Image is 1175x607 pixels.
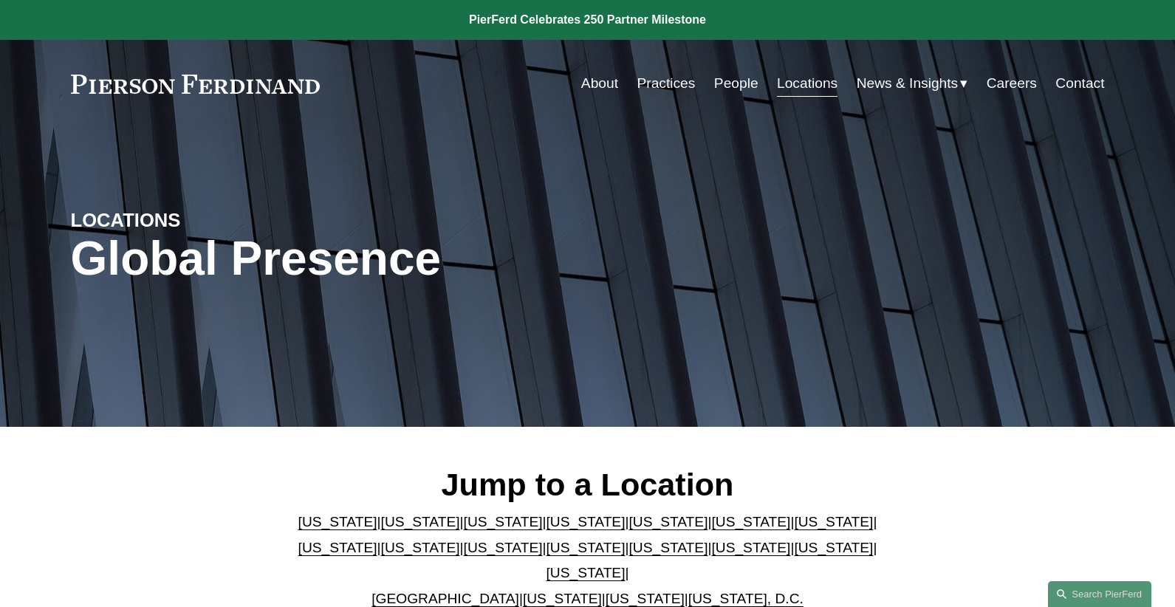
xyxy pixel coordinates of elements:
a: Locations [777,69,837,97]
a: [US_STATE] [464,514,543,529]
a: [US_STATE] [464,540,543,555]
a: [US_STATE] [711,514,790,529]
a: Contact [1055,69,1104,97]
a: [US_STATE] [381,540,460,555]
a: [US_STATE], D.C. [688,591,804,606]
a: About [581,69,618,97]
a: [US_STATE] [547,565,626,580]
h1: Global Presence [71,232,760,286]
a: [US_STATE] [606,591,685,606]
a: [US_STATE] [794,540,873,555]
a: Careers [987,69,1037,97]
a: [US_STATE] [298,540,377,555]
a: [US_STATE] [523,591,602,606]
a: [US_STATE] [628,514,708,529]
a: [US_STATE] [547,514,626,529]
a: [US_STATE] [298,514,377,529]
a: Practices [637,69,695,97]
h2: Jump to a Location [286,465,889,504]
span: News & Insights [857,71,959,97]
a: Search this site [1048,581,1151,607]
a: [US_STATE] [711,540,790,555]
h4: LOCATIONS [71,208,329,232]
a: [US_STATE] [381,514,460,529]
a: [US_STATE] [794,514,873,529]
a: People [714,69,758,97]
a: [US_STATE] [628,540,708,555]
a: [GEOGRAPHIC_DATA] [371,591,519,606]
a: [US_STATE] [547,540,626,555]
a: folder dropdown [857,69,968,97]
